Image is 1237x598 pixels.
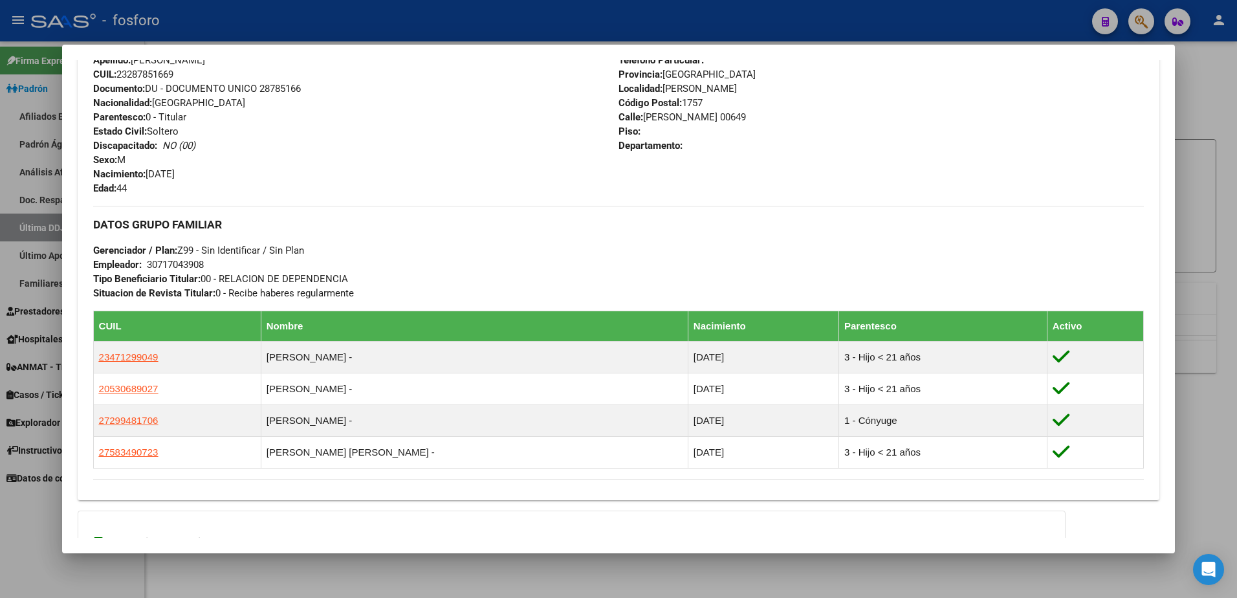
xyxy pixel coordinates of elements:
span: DU - DOCUMENTO UNICO 28785166 [93,83,301,94]
div: Open Intercom Messenger [1193,554,1224,585]
strong: Documento: [93,83,145,94]
span: [GEOGRAPHIC_DATA] [93,97,245,109]
span: 27583490723 [99,447,159,458]
strong: Gerenciador / Plan: [93,245,177,256]
strong: Apellido: [93,54,131,66]
th: Nacimiento [688,311,838,341]
i: NO (00) [162,140,195,151]
span: Soltero [93,126,179,137]
span: 20530689027 [99,383,159,394]
td: [DATE] [688,436,838,468]
td: [PERSON_NAME] - [261,404,688,436]
span: 00 - RELACION DE DEPENDENCIA [93,273,348,285]
th: CUIL [93,311,261,341]
h3: DATOS GRUPO FAMILIAR [93,217,1144,232]
span: 0 - Recibe haberes regularmente [93,287,354,299]
strong: Situacion de Revista Titular: [93,287,215,299]
span: 1757 [618,97,703,109]
td: [PERSON_NAME] - [261,341,688,373]
strong: Provincia: [618,69,662,80]
strong: CUIL: [93,69,116,80]
strong: Tipo Beneficiario Titular: [93,273,201,285]
span: 23471299049 [99,351,159,362]
td: 1 - Cónyuge [839,404,1047,436]
span: M [93,154,126,166]
td: 3 - Hijo < 21 años [839,341,1047,373]
td: [PERSON_NAME] [PERSON_NAME] - [261,436,688,468]
td: [DATE] [688,404,838,436]
strong: Empleador: [93,259,142,271]
strong: Edad: [93,183,116,194]
strong: Discapacitado: [93,140,157,151]
strong: Nacionalidad: [93,97,152,109]
th: Parentesco [839,311,1047,341]
span: [PERSON_NAME] [93,54,205,66]
span: 23287851669 [93,69,173,80]
td: [DATE] [688,341,838,373]
strong: Departamento: [618,140,683,151]
strong: Localidad: [618,83,662,94]
span: Z99 - Sin Identificar / Sin Plan [93,245,304,256]
span: [GEOGRAPHIC_DATA] [618,69,756,80]
strong: Estado Civil: [93,126,147,137]
h3: Información Prestacional: [94,535,1049,550]
span: [DATE] [93,168,175,180]
span: 0 - Titular [93,111,186,123]
td: 3 - Hijo < 21 años [839,436,1047,468]
div: 30717043908 [147,258,204,272]
span: [PERSON_NAME] 00649 [618,111,746,123]
strong: Parentesco: [93,111,146,123]
strong: Nacimiento: [93,168,146,180]
strong: Código Postal: [618,97,682,109]
td: 3 - Hijo < 21 años [839,373,1047,404]
th: Activo [1047,311,1144,341]
strong: Piso: [618,126,640,137]
strong: Calle: [618,111,643,123]
strong: Sexo: [93,154,117,166]
td: [DATE] [688,373,838,404]
strong: Teléfono Particular: [618,54,704,66]
span: 44 [93,183,127,194]
td: [PERSON_NAME] - [261,373,688,404]
span: 27299481706 [99,415,159,426]
th: Nombre [261,311,688,341]
span: [PERSON_NAME] [618,83,737,94]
